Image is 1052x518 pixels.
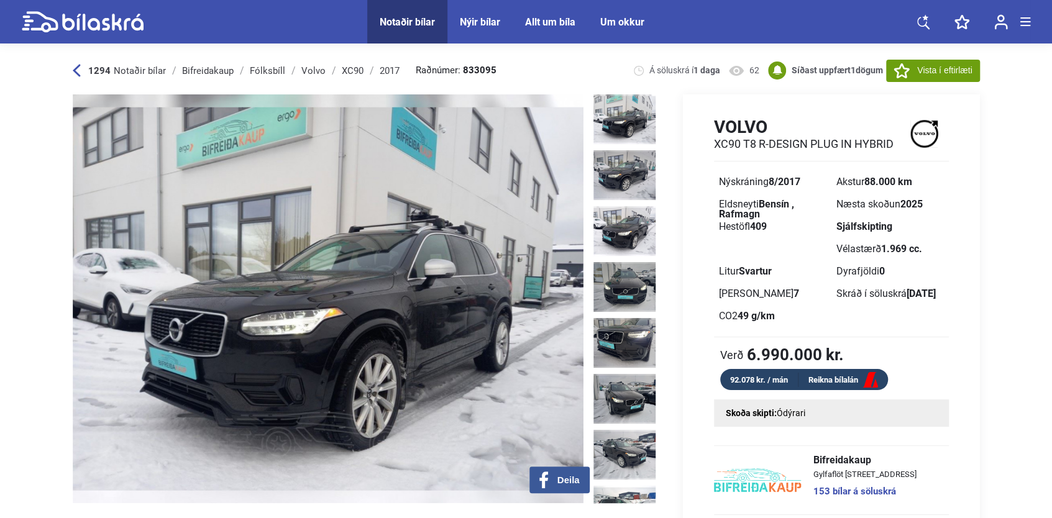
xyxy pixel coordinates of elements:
[747,347,844,363] b: 6.990.000 kr.
[836,199,944,209] div: Næsta skoðun
[864,176,912,188] b: 88.000 km
[301,66,326,76] div: Volvo
[719,177,826,187] div: Nýskráning
[720,348,744,361] span: Verð
[593,318,656,368] img: 1703078510_6615725879246459655_56704414784643417.jpg
[714,117,894,137] h1: Volvo
[460,16,500,28] a: Nýir bílar
[525,16,575,28] a: Allt um bíla
[798,373,888,388] a: Reikna bílalán
[719,289,826,299] div: [PERSON_NAME]
[749,65,759,76] span: 62
[739,265,772,277] b: Svartur
[593,430,656,479] img: 1703078511_5679671802001684713_56704415899404223.jpg
[380,16,435,28] a: Notaðir bílar
[593,206,656,256] img: 1703078509_1147203226155301548_56704413594082534.jpg
[750,220,767,232] b: 409
[813,455,917,465] span: Bifreidakaup
[851,65,856,75] span: 1
[836,220,892,232] b: Sjálfskipting
[719,199,826,209] div: Eldsneyti
[600,16,644,28] a: Um okkur
[649,65,720,76] span: Á söluskrá í
[777,408,805,418] span: Ódýrari
[994,14,1008,30] img: user-login.svg
[593,374,656,424] img: 1703078510_1983192331478745666_56704415359316836.jpg
[720,373,798,387] div: 92.078 kr. / mán
[907,288,936,299] b: [DATE]
[900,116,949,152] img: logo Volvo XC90 T8 R-DESIGN PLUG IN HYBRID
[900,198,923,210] b: 2025
[794,288,799,299] b: 7
[529,466,590,493] button: Deila
[88,65,111,76] b: 1294
[593,94,656,144] img: 1703078507_1100844875456773676_56704412471533198.jpg
[557,475,580,486] span: Deila
[693,65,720,75] b: 1 daga
[719,198,794,220] b: Bensín , Rafmagn
[593,262,656,312] img: 1703078509_3901274563598834832_56704414178290864.jpg
[769,176,800,188] b: 8/2017
[114,65,166,76] span: Notaðir bílar
[182,66,234,76] div: Bifreidakaup
[813,470,917,478] span: Gylfaflöt [STREET_ADDRESS]
[792,65,883,75] b: Síðast uppfært dögum
[714,137,894,151] h2: XC90 T8 R-DESIGN PLUG IN HYBRID
[593,150,656,200] img: 1703078508_1360866822507554580_56704413024870754.jpg
[813,487,917,496] a: 153 bílar á söluskrá
[726,408,777,418] strong: Skoða skipti:
[886,60,979,82] button: Vista í eftirlæti
[380,66,400,76] div: 2017
[463,66,496,75] b: 833095
[836,244,944,254] div: Vélastærð
[836,266,944,276] div: Dyrafjöldi
[719,222,826,232] div: Hestöfl
[917,64,972,77] span: Vista í eftirlæti
[342,66,364,76] div: XC90
[719,311,826,321] div: CO2
[416,66,496,75] span: Raðnúmer:
[719,266,826,276] div: Litur
[836,289,944,299] div: Skráð í söluskrá
[250,66,285,76] div: Fólksbíll
[836,177,944,187] div: Akstur
[879,265,885,277] b: 0
[738,310,775,322] b: 49 g/km
[881,243,922,255] b: 1.969 cc.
